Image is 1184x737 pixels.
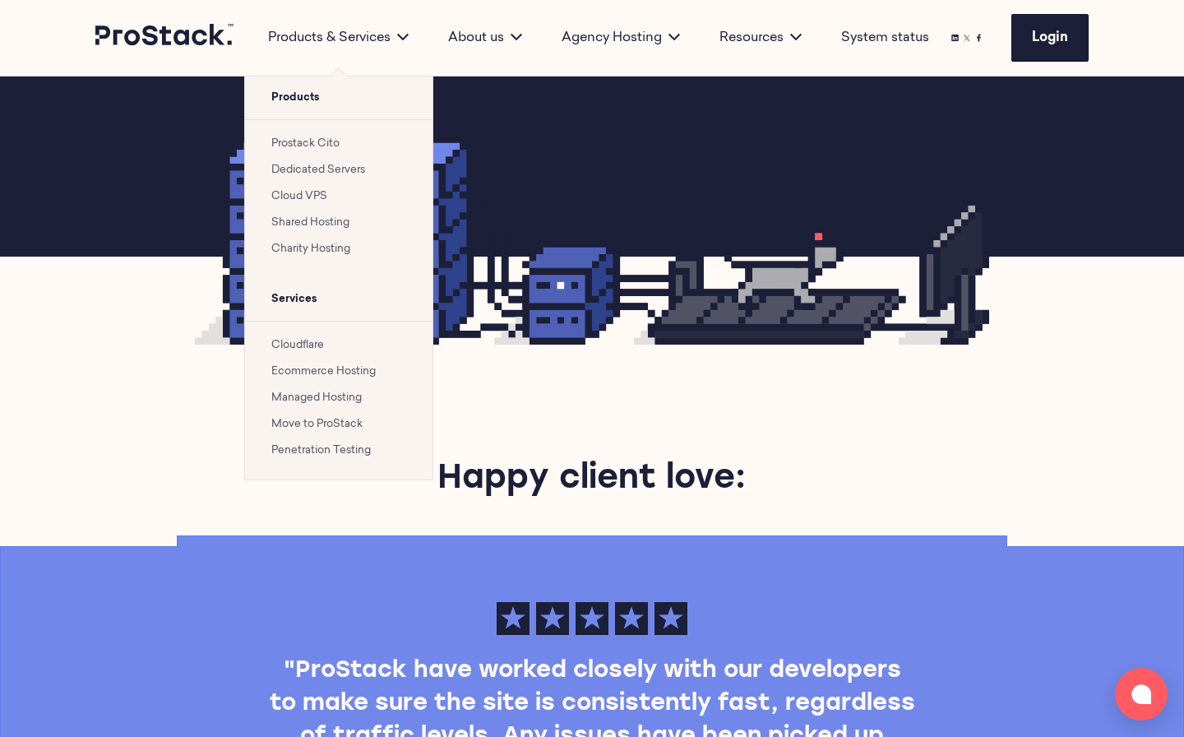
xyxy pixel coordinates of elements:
[271,366,376,377] a: Ecommerce Hosting
[1115,668,1168,721] button: Open chat window
[542,28,700,48] div: Agency Hosting
[700,28,821,48] div: Resources
[248,28,428,48] div: Products & Services
[294,457,890,503] h2: Happy client love:
[271,138,340,149] a: Prostack Cito
[271,191,327,202] a: Cloud VPS
[271,392,362,403] a: Managed Hosting
[1011,14,1089,62] a: Login
[271,340,324,350] a: Cloudflare
[271,165,365,175] a: Dedicated Servers
[841,28,929,48] a: System status
[245,278,432,321] span: Services
[1032,31,1068,44] span: Login
[95,24,235,52] a: Prostack logo
[271,445,371,456] a: Penetration Testing
[271,243,350,254] a: Charity Hosting
[245,76,432,119] span: Products
[271,217,349,228] a: Shared Hosting
[271,419,363,429] a: Move to ProStack
[428,28,542,48] div: About us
